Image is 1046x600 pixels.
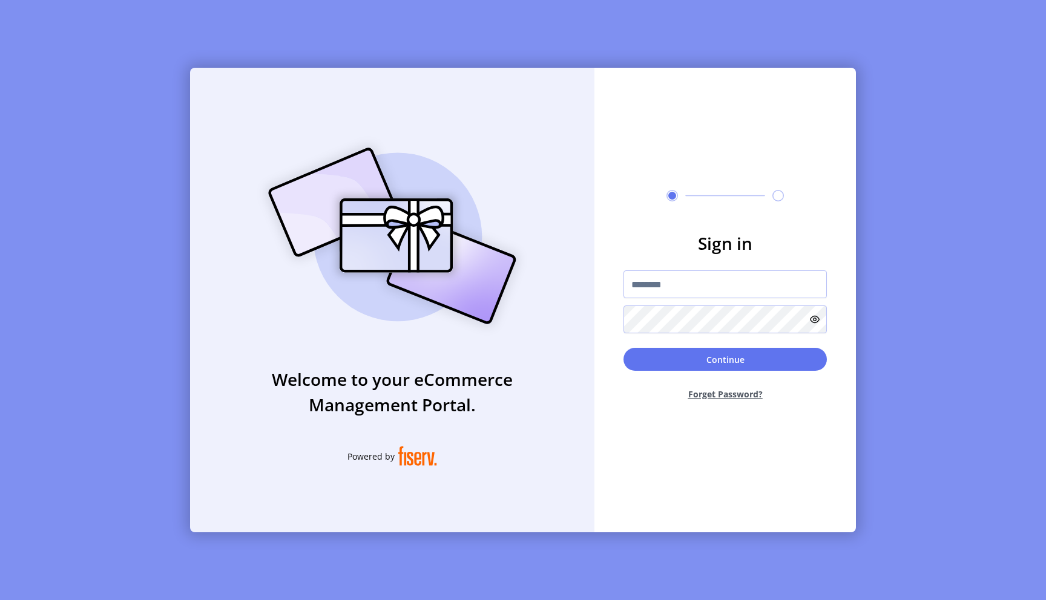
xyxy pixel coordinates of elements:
img: card_Illustration.svg [250,134,535,337]
button: Continue [623,348,827,371]
h3: Sign in [623,230,827,256]
h3: Welcome to your eCommerce Management Portal. [190,367,594,417]
span: Powered by [347,450,395,463]
button: Forget Password? [623,378,827,410]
